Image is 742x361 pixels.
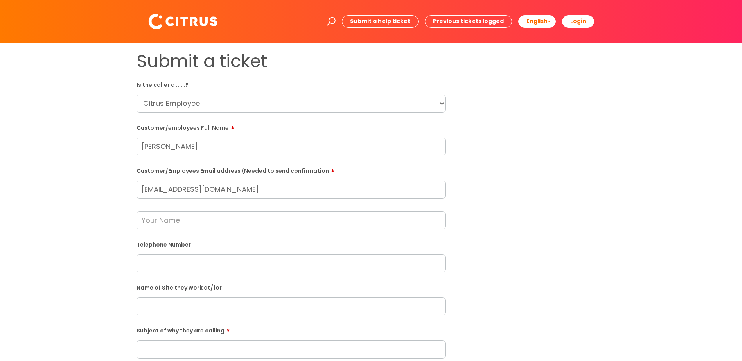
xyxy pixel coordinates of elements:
[137,51,446,72] h1: Submit a ticket
[570,17,586,25] b: Login
[137,211,446,229] input: Your Name
[137,122,446,131] label: Customer/employees Full Name
[137,80,446,88] label: Is the caller a ......?
[137,240,446,248] label: Telephone Number
[137,283,446,291] label: Name of Site they work at/for
[137,180,446,198] input: Email
[526,17,548,25] span: English
[137,325,446,334] label: Subject of why they are calling
[137,165,446,174] label: Customer/Employees Email address (Needed to send confirmation
[425,15,512,27] a: Previous tickets logged
[562,15,594,27] a: Login
[342,15,419,27] a: Submit a help ticket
